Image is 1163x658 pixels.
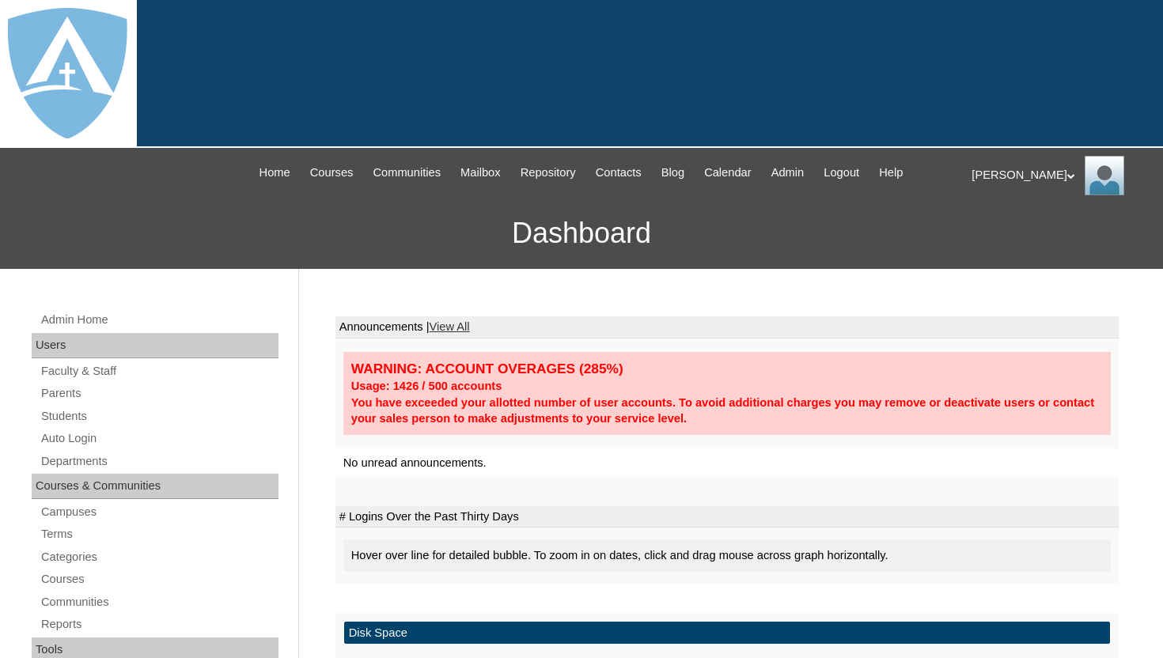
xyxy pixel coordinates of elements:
[8,198,1155,269] h3: Dashboard
[771,164,805,182] span: Admin
[40,502,278,522] a: Campuses
[335,448,1119,478] td: No unread announcements.
[335,506,1119,528] td: # Logins Over the Past Thirty Days
[972,156,1147,195] div: [PERSON_NAME]
[704,164,751,182] span: Calendar
[8,8,127,138] img: logo-white.png
[310,164,354,182] span: Courses
[871,164,911,182] a: Help
[32,474,278,499] div: Courses & Communities
[40,407,278,426] a: Students
[344,622,1110,645] td: Disk Space
[40,569,278,589] a: Courses
[351,380,502,392] strong: Usage: 1426 / 500 accounts
[351,360,1103,378] div: WARNING: ACCOUNT OVERAGES (285%)
[513,164,584,182] a: Repository
[879,164,903,182] span: Help
[588,164,650,182] a: Contacts
[40,384,278,403] a: Parents
[816,164,867,182] a: Logout
[824,164,859,182] span: Logout
[40,361,278,381] a: Faculty & Staff
[40,615,278,634] a: Reports
[453,164,509,182] a: Mailbox
[40,524,278,544] a: Terms
[40,592,278,612] a: Communities
[343,539,1111,572] div: Hover over line for detailed bubble. To zoom in on dates, click and drag mouse across graph horiz...
[302,164,362,182] a: Courses
[1085,156,1124,195] img: Thomas Lambert
[365,164,449,182] a: Communities
[430,320,470,333] a: View All
[373,164,441,182] span: Communities
[252,164,298,182] a: Home
[661,164,684,182] span: Blog
[763,164,813,182] a: Admin
[653,164,692,182] a: Blog
[259,164,290,182] span: Home
[521,164,576,182] span: Repository
[351,395,1103,427] div: You have exceeded your allotted number of user accounts. To avoid additional charges you may remo...
[596,164,642,182] span: Contacts
[40,547,278,567] a: Categories
[335,316,1119,338] td: Announcements |
[40,429,278,448] a: Auto Login
[40,310,278,330] a: Admin Home
[460,164,501,182] span: Mailbox
[696,164,759,182] a: Calendar
[40,452,278,471] a: Departments
[32,333,278,358] div: Users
